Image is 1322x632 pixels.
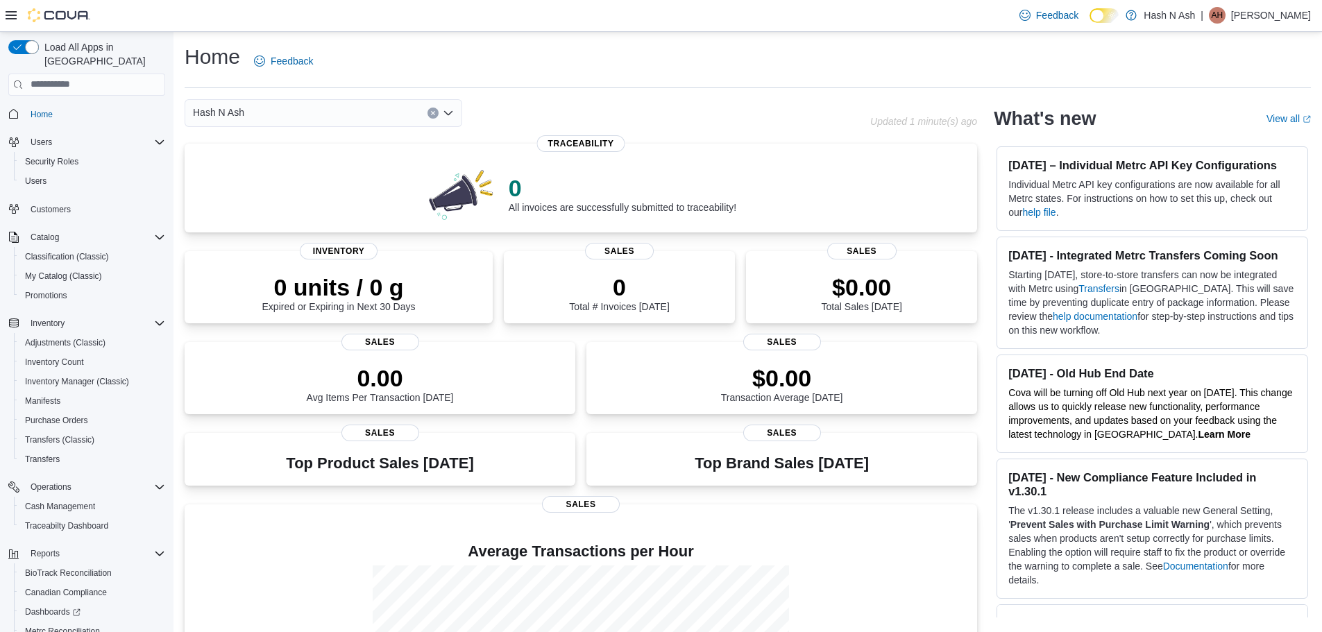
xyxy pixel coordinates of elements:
[25,156,78,167] span: Security Roles
[39,40,165,68] span: Load All Apps in [GEOGRAPHIC_DATA]
[14,152,171,171] button: Security Roles
[19,393,165,409] span: Manifests
[1008,178,1296,219] p: Individual Metrc API key configurations are now available for all Metrc states. For instructions ...
[3,199,171,219] button: Customers
[25,229,165,246] span: Catalog
[25,337,105,348] span: Adjustments (Classic)
[19,173,165,189] span: Users
[19,604,165,620] span: Dashboards
[1008,248,1296,262] h3: [DATE] - Integrated Metrc Transfers Coming Soon
[19,584,112,601] a: Canadian Compliance
[1090,8,1119,23] input: Dark Mode
[821,273,901,301] p: $0.00
[19,248,165,265] span: Classification (Classic)
[14,171,171,191] button: Users
[19,153,165,170] span: Security Roles
[25,479,165,495] span: Operations
[1008,470,1296,498] h3: [DATE] - New Compliance Feature Included in v1.30.1
[248,47,319,75] a: Feedback
[994,108,1096,130] h2: What's new
[300,243,378,259] span: Inventory
[19,412,165,429] span: Purchase Orders
[25,415,88,426] span: Purchase Orders
[14,333,171,352] button: Adjustments (Classic)
[31,204,71,215] span: Customers
[19,354,165,370] span: Inventory Count
[25,271,102,282] span: My Catalog (Classic)
[25,251,109,262] span: Classification (Classic)
[542,496,620,513] span: Sales
[25,106,58,123] a: Home
[827,243,897,259] span: Sales
[427,108,439,119] button: Clear input
[1212,7,1223,24] span: AH
[19,518,165,534] span: Traceabilty Dashboard
[443,108,454,119] button: Open list of options
[569,273,669,301] p: 0
[1053,311,1137,322] a: help documentation
[25,454,60,465] span: Transfers
[14,286,171,305] button: Promotions
[25,395,60,407] span: Manifests
[3,133,171,152] button: Users
[19,268,108,284] a: My Catalog (Classic)
[1266,113,1311,124] a: View allExternal link
[19,153,84,170] a: Security Roles
[25,520,108,531] span: Traceabilty Dashboard
[1163,561,1228,572] a: Documentation
[25,134,165,151] span: Users
[14,266,171,286] button: My Catalog (Classic)
[193,104,244,121] span: Hash N Ash
[25,545,165,562] span: Reports
[25,545,65,562] button: Reports
[25,315,165,332] span: Inventory
[569,273,669,312] div: Total # Invoices [DATE]
[31,481,71,493] span: Operations
[3,104,171,124] button: Home
[19,451,165,468] span: Transfers
[262,273,416,301] p: 0 units / 0 g
[425,166,498,221] img: 0
[1090,23,1090,24] span: Dark Mode
[1010,519,1210,530] strong: Prevent Sales with Purchase Limit Warning
[14,352,171,372] button: Inventory Count
[1014,1,1084,29] a: Feedback
[19,173,52,189] a: Users
[1008,504,1296,587] p: The v1.30.1 release includes a valuable new General Setting, ' ', which prevents sales when produ...
[1198,429,1251,440] strong: Learn More
[743,425,821,441] span: Sales
[14,497,171,516] button: Cash Management
[196,543,966,560] h4: Average Transactions per Hour
[25,200,165,218] span: Customers
[14,602,171,622] a: Dashboards
[695,455,869,472] h3: Top Brand Sales [DATE]
[3,228,171,247] button: Catalog
[19,287,73,304] a: Promotions
[509,174,736,202] p: 0
[1008,268,1296,337] p: Starting [DATE], store-to-store transfers can now be integrated with Metrc using in [GEOGRAPHIC_D...
[25,587,107,598] span: Canadian Compliance
[19,248,115,265] a: Classification (Classic)
[25,357,84,368] span: Inventory Count
[31,137,52,148] span: Users
[25,229,65,246] button: Catalog
[19,604,86,620] a: Dashboards
[25,501,95,512] span: Cash Management
[25,290,67,301] span: Promotions
[3,544,171,563] button: Reports
[19,287,165,304] span: Promotions
[19,518,114,534] a: Traceabilty Dashboard
[262,273,416,312] div: Expired or Expiring in Next 30 Days
[3,314,171,333] button: Inventory
[19,268,165,284] span: My Catalog (Classic)
[721,364,843,392] p: $0.00
[25,434,94,445] span: Transfers (Classic)
[19,354,90,370] a: Inventory Count
[585,243,654,259] span: Sales
[537,135,625,152] span: Traceability
[286,455,473,472] h3: Top Product Sales [DATE]
[1022,207,1056,218] a: help file
[14,583,171,602] button: Canadian Compliance
[19,432,165,448] span: Transfers (Classic)
[1144,7,1195,24] p: Hash N Ash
